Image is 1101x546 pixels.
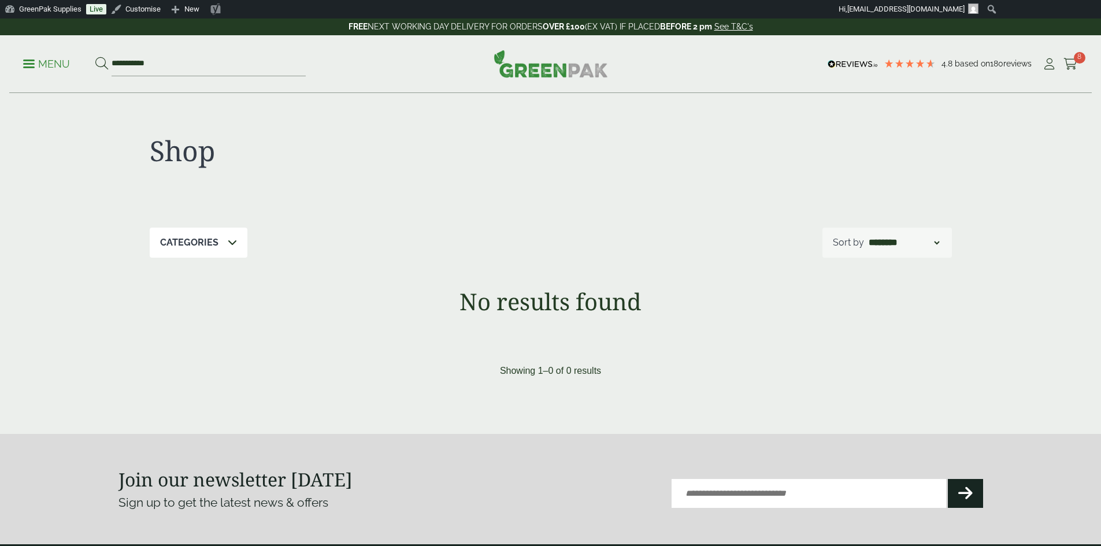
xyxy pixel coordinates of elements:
strong: Join our newsletter [DATE] [118,467,353,492]
h1: No results found [118,288,983,315]
p: Sort by [833,236,864,250]
strong: OVER £100 [543,22,585,31]
span: 4.8 [941,59,955,68]
a: Menu [23,57,70,69]
span: 180 [990,59,1003,68]
img: GreenPak Supplies [494,50,608,77]
span: [EMAIL_ADDRESS][DOMAIN_NAME] [847,5,965,13]
p: Menu [23,57,70,71]
span: 8 [1074,52,1085,64]
a: 8 [1063,55,1078,73]
select: Shop order [866,236,941,250]
i: My Account [1042,58,1056,70]
strong: FREE [349,22,368,31]
p: Categories [160,236,218,250]
h1: Shop [150,134,551,168]
strong: BEFORE 2 pm [660,22,712,31]
p: Showing 1–0 of 0 results [500,364,601,378]
a: See T&C's [714,22,753,31]
span: Based on [955,59,990,68]
i: Cart [1063,58,1078,70]
div: 4.78 Stars [884,58,936,69]
img: REVIEWS.io [828,60,878,68]
p: Sign up to get the latest news & offers [118,493,507,512]
span: reviews [1003,59,1032,68]
a: Live [86,4,106,14]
